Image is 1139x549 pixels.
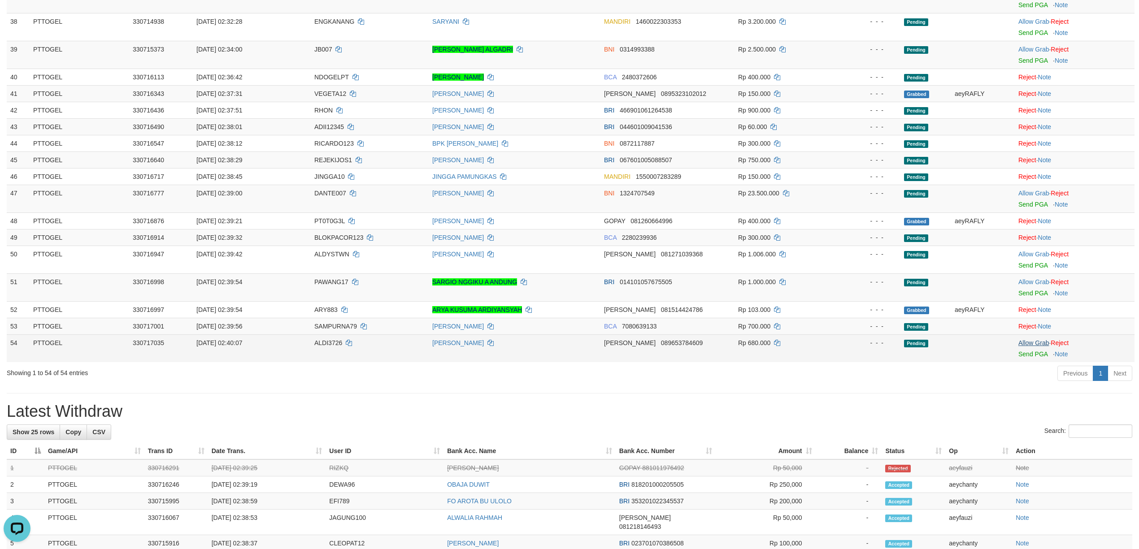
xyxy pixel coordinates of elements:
[1015,273,1135,301] td: ·
[904,46,928,54] span: Pending
[604,234,617,241] span: BCA
[604,217,625,225] span: GOPAY
[1015,168,1135,185] td: ·
[133,251,164,258] span: 330716947
[432,217,484,225] a: [PERSON_NAME]
[314,251,349,258] span: ALDYSTWN
[738,217,770,225] span: Rp 400.000
[30,229,129,246] td: PTTOGEL
[1038,107,1052,114] a: Note
[1018,73,1036,81] a: Reject
[7,443,44,459] th: ID: activate to sort column descending
[314,278,348,285] span: PAWANG17
[1038,123,1052,130] a: Note
[1016,514,1029,521] a: Note
[738,251,776,258] span: Rp 1.006.000
[904,190,928,198] span: Pending
[838,322,897,331] div: - - -
[1015,212,1135,229] td: ·
[620,140,655,147] span: Copy 0872117887 to clipboard
[636,173,681,180] span: Copy 1550007283289 to clipboard
[622,234,657,241] span: Copy 2280239936 to clipboard
[1018,217,1036,225] a: Reject
[945,443,1012,459] th: Op: activate to sort column ascending
[1038,73,1052,81] a: Note
[447,497,512,505] a: FO AROTA BU ULOLO
[30,151,129,168] td: PTTOGEL
[904,251,928,259] span: Pending
[1018,251,1051,258] span: ·
[620,278,672,285] span: Copy 014101057675505 to clipboard
[196,234,242,241] span: [DATE] 02:39:32
[196,217,242,225] span: [DATE] 02:39:21
[30,85,129,102] td: PTTOGEL
[7,151,30,168] td: 45
[738,90,770,97] span: Rp 150.000
[604,140,614,147] span: BNI
[314,190,346,197] span: DANTE007
[1018,46,1049,53] a: Allow Grab
[1018,57,1048,64] a: Send PGA
[838,189,897,198] div: - - -
[1055,57,1068,64] a: Note
[604,278,614,285] span: BRI
[7,41,30,69] td: 39
[196,107,242,114] span: [DATE] 02:37:51
[30,135,129,151] td: PTTOGEL
[196,73,242,81] span: [DATE] 02:36:42
[1018,350,1048,358] a: Send PGA
[314,323,357,330] span: SAMPURNA79
[208,443,326,459] th: Date Trans.: activate to sort column ascending
[838,73,897,82] div: - - -
[1055,350,1068,358] a: Note
[661,90,706,97] span: Copy 0895323102012 to clipboard
[1055,262,1068,269] a: Note
[904,18,928,26] span: Pending
[1015,69,1135,85] td: ·
[838,172,897,181] div: - - -
[432,234,484,241] a: [PERSON_NAME]
[447,481,490,488] a: OBAJA DUWIT
[904,124,928,131] span: Pending
[838,139,897,148] div: - - -
[196,140,242,147] span: [DATE] 02:38:12
[1057,366,1093,381] a: Previous
[7,459,44,476] td: 1
[738,306,770,313] span: Rp 103.000
[133,234,164,241] span: 330716914
[904,173,928,181] span: Pending
[432,156,484,164] a: [PERSON_NAME]
[1051,339,1069,346] a: Reject
[432,339,484,346] a: [PERSON_NAME]
[1038,323,1052,330] a: Note
[904,234,928,242] span: Pending
[1015,102,1135,118] td: ·
[904,279,928,286] span: Pending
[738,156,770,164] span: Rp 750.000
[838,89,897,98] div: - - -
[432,306,522,313] a: ARYA KUSUMA ARDIYANSYAH
[314,73,349,81] span: NDOGELPT
[604,18,630,25] span: MANDIRI
[314,90,346,97] span: VEGETA12
[1038,140,1052,147] a: Note
[7,301,30,318] td: 52
[432,46,513,53] a: [PERSON_NAME] ALGADRI
[7,168,30,185] td: 46
[1018,339,1051,346] span: ·
[314,18,354,25] span: ENGKANANG
[1015,185,1135,212] td: ·
[1016,497,1029,505] a: Note
[133,107,164,114] span: 330716436
[738,190,779,197] span: Rp 23.500.000
[838,45,897,54] div: - - -
[1038,90,1052,97] a: Note
[1018,156,1036,164] a: Reject
[1018,90,1036,97] a: Reject
[314,217,345,225] span: PT0T0G3L
[604,73,617,81] span: BCA
[1015,85,1135,102] td: ·
[1018,323,1036,330] a: Reject
[314,173,345,180] span: JINGGA10
[904,107,928,115] span: Pending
